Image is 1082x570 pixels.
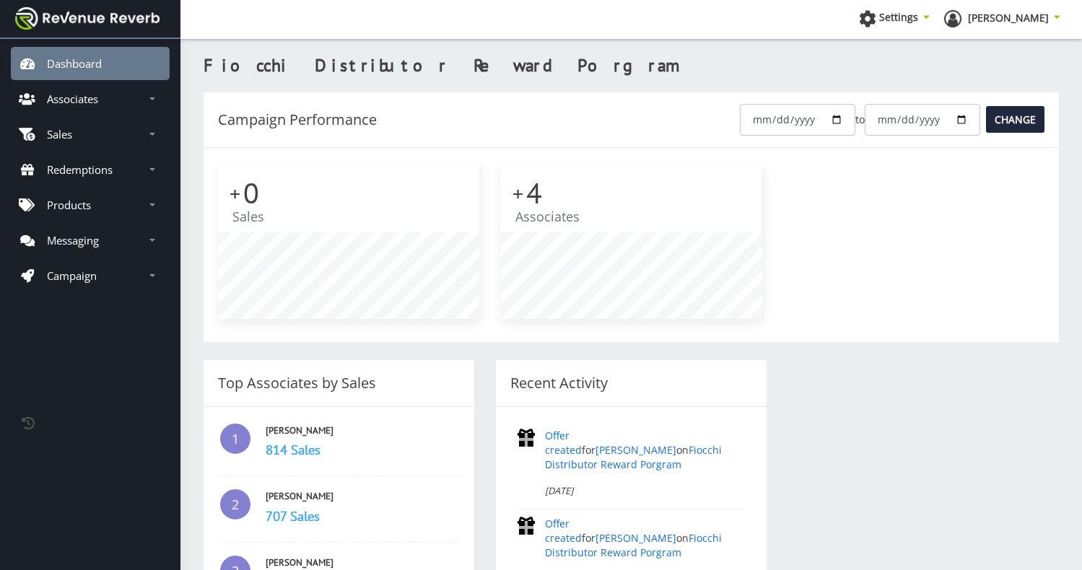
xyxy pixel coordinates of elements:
[545,429,582,457] a: Offer created
[545,517,745,560] p: for on
[266,440,460,459] h3: 814 Sales
[47,92,98,106] p: Associates
[218,108,377,131] div: Campaign Performance
[204,53,1059,78] h3: Fiocchi Distributor Reward Porgram
[518,429,535,447] img: create.png
[545,484,573,497] em: [DATE]
[510,372,752,395] div: Recent Activity
[512,179,523,207] span: +
[11,259,170,292] a: Campaign
[11,188,170,222] a: Products
[218,487,253,522] span: 2
[859,10,930,32] a: Settings
[11,153,170,186] a: Redemptions
[11,118,170,151] a: Sales
[230,179,240,207] span: +
[15,7,160,30] img: navbar brand
[11,82,170,115] a: Associates
[740,104,1044,136] form: to
[11,47,170,80] a: Dashboard
[595,443,676,457] a: [PERSON_NAME]
[47,127,72,141] p: Sales
[515,209,748,224] p: Associates
[11,224,170,257] a: Messaging
[47,198,91,212] p: Products
[47,233,99,247] p: Messaging
[232,177,465,209] h2: 0
[232,209,465,224] p: Sales
[545,429,745,472] p: for on
[545,517,582,545] a: Offer created
[218,372,460,395] div: Top Associates by Sales
[518,517,535,535] img: create.png
[266,507,460,525] h3: 707 Sales
[266,424,333,437] a: [PERSON_NAME]
[545,443,722,471] a: Fiocchi Distributor Reward Porgram
[218,421,253,456] span: 1
[879,10,918,24] span: Settings
[944,10,961,27] img: ph-profile.png
[47,56,102,71] p: Dashboard
[595,531,676,545] a: [PERSON_NAME]
[968,11,1049,25] span: [PERSON_NAME]
[266,490,333,502] a: [PERSON_NAME]
[47,162,113,177] p: Redemptions
[986,106,1044,133] input: Change
[515,177,748,209] h2: 4
[545,531,722,559] a: Fiocchi Distributor Reward Porgram
[47,268,97,283] p: Campaign
[944,10,1060,32] a: [PERSON_NAME]
[266,556,333,569] a: [PERSON_NAME]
